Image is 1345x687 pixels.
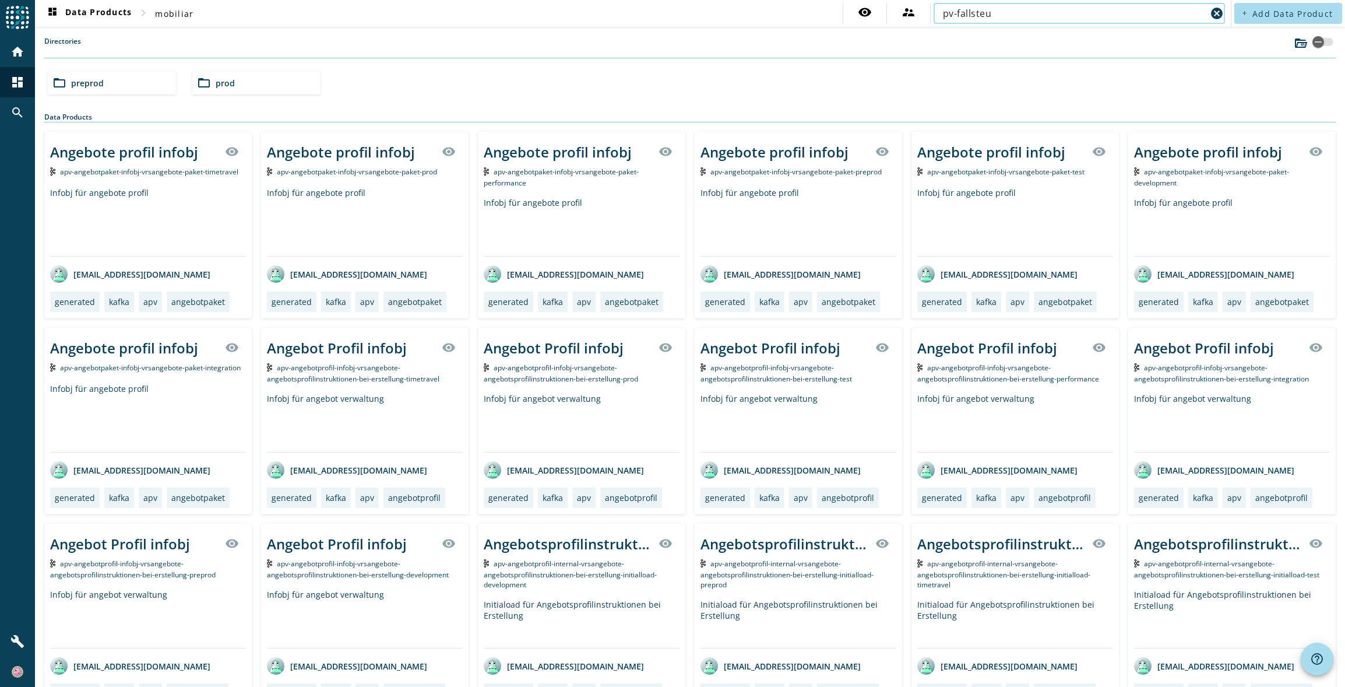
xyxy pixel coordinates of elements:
img: avatar [917,657,935,675]
div: kafka [759,296,780,307]
mat-icon: supervisor_account [902,5,916,19]
div: Angebote profil infobj [50,142,198,162]
div: Infobj für angebote profil [50,383,246,452]
span: preprod [71,78,104,89]
img: avatar [484,461,501,479]
div: kafka [109,492,129,503]
mat-icon: visibility [1092,341,1106,355]
img: avatar [700,657,718,675]
div: [EMAIL_ADDRESS][DOMAIN_NAME] [700,461,861,479]
mat-icon: visibility [875,537,889,551]
div: kafka [759,492,780,503]
img: Kafka Topic: apv-angebotpaket-infobj-vrsangebote-paket-preprod [700,167,706,176]
img: Kafka Topic: apv-angebotprofil-infobj-vrsangebote-angebotsprofilinstruktionen-bei-erstellung-time... [267,363,272,371]
div: apv [577,296,591,307]
div: Angebot Profil infobj [267,534,407,553]
mat-icon: dashboard [45,6,59,20]
div: Angebote profil infobj [700,142,848,162]
div: generated [705,492,745,503]
div: Angebot Profil infobj [267,338,407,357]
div: apv [577,492,591,503]
span: Kafka Topic: apv-angebotpaket-infobj-vrsangebote-paket-prod [277,167,437,177]
mat-icon: cancel [1210,6,1224,20]
div: Angebotsprofilinstruktionen bei Erstellung Initial Load [917,534,1085,553]
span: Kafka Topic: apv-angebotprofil-internal-vrsangebote-angebotsprofilinstruktionen-bei-erstellung-in... [700,559,874,590]
div: kafka [109,296,129,307]
span: prod [216,78,235,89]
div: angebotpaket [1038,296,1092,307]
img: Kafka Topic: apv-angebotprofil-infobj-vrsangebote-angebotsprofilinstruktionen-bei-erstellung-deve... [267,559,272,567]
div: Infobj für angebote profil [917,187,1113,256]
div: angebotpaket [171,492,225,503]
span: Kafka Topic: apv-angebotpaket-infobj-vrsangebote-paket-test [927,167,1085,177]
mat-icon: visibility [225,145,239,159]
img: Kafka Topic: apv-angebotprofil-infobj-vrsangebote-angebotsprofilinstruktionen-bei-erstellung-perf... [917,363,923,371]
div: apv [1227,492,1241,503]
span: Kafka Topic: apv-angebotprofil-infobj-vrsangebote-angebotsprofilinstruktionen-bei-erstellung-inte... [1134,363,1309,384]
img: avatar [267,657,284,675]
span: Kafka Topic: apv-angebotpaket-infobj-vrsangebote-paket-development [1134,167,1289,188]
mat-icon: visibility [1309,145,1323,159]
img: avatar [484,657,501,675]
span: Data Products [45,6,132,20]
div: angebotprofil [605,492,657,503]
div: Angebotsprofilinstruktionen bei Erstellung Initial Load [700,534,868,553]
span: Kafka Topic: apv-angebotprofil-internal-vrsangebote-angebotsprofilinstruktionen-bei-erstellung-in... [1134,559,1319,580]
div: Infobj für angebote profil [267,187,463,256]
div: [EMAIL_ADDRESS][DOMAIN_NAME] [484,657,644,675]
div: Infobj für angebot verwaltung [700,393,896,452]
mat-icon: search [10,106,24,120]
mat-icon: visibility [659,537,672,551]
mat-icon: home [10,45,24,59]
input: Search (% or * for wildcards) [943,6,1206,20]
span: Kafka Topic: apv-angebotpaket-infobj-vrsangebote-paket-integration [60,363,241,373]
div: [EMAIL_ADDRESS][DOMAIN_NAME] [700,657,861,675]
img: avatar [700,461,718,479]
img: avatar [267,265,284,283]
div: [EMAIL_ADDRESS][DOMAIN_NAME] [700,265,861,283]
div: apv [1010,296,1024,307]
img: Kafka Topic: apv-angebotprofil-infobj-vrsangebote-angebotsprofilinstruktionen-bei-erstellung-prod [484,363,489,371]
div: apv [794,492,808,503]
div: [EMAIL_ADDRESS][DOMAIN_NAME] [917,265,1078,283]
div: Initiaload für Angebotsprofilinstruktionen bei Erstellung [1134,589,1330,648]
div: Angebot Profil infobj [50,534,190,553]
mat-icon: visibility [1092,537,1106,551]
div: generated [922,492,962,503]
div: [EMAIL_ADDRESS][DOMAIN_NAME] [267,265,427,283]
div: kafka [1193,296,1213,307]
span: Kafka Topic: apv-angebotprofil-infobj-vrsangebote-angebotsprofilinstruktionen-bei-erstellung-prod [484,363,638,384]
img: avatar [50,461,68,479]
mat-icon: folder_open [197,76,211,90]
div: generated [922,296,962,307]
span: Kafka Topic: apv-angebotprofil-infobj-vrsangebote-angebotsprofilinstruktionen-bei-erstellung-test [700,363,852,384]
div: [EMAIL_ADDRESS][DOMAIN_NAME] [484,265,644,283]
div: kafka [326,492,346,503]
img: Kafka Topic: apv-angebotpaket-infobj-vrsangebote-paket-development [1134,167,1139,176]
img: Kafka Topic: apv-angebotpaket-infobj-vrsangebote-paket-timetravel [50,167,55,176]
div: generated [1139,296,1179,307]
div: Angebot Profil infobj [917,338,1057,357]
div: angebotpaket [822,296,875,307]
mat-icon: build [10,635,24,649]
div: [EMAIL_ADDRESS][DOMAIN_NAME] [50,461,210,479]
div: [EMAIL_ADDRESS][DOMAIN_NAME] [1134,657,1294,675]
div: angebotpaket [1255,296,1309,307]
div: kafka [1193,492,1213,503]
mat-icon: visibility [875,145,889,159]
div: kafka [326,296,346,307]
div: Infobj für angebot verwaltung [267,393,463,452]
span: Kafka Topic: apv-angebotprofil-infobj-vrsangebote-angebotsprofilinstruktionen-bei-erstellung-preprod [50,559,216,580]
div: apv [360,296,374,307]
div: Initiaload für Angebotsprofilinstruktionen bei Erstellung [700,599,896,648]
button: mobiliar [150,3,198,24]
img: avatar [917,461,935,479]
mat-icon: visibility [1309,537,1323,551]
img: Kafka Topic: apv-angebotprofil-internal-vrsangebote-angebotsprofilinstruktionen-bei-erstellung-in... [917,559,923,567]
img: Kafka Topic: apv-angebotpaket-infobj-vrsangebote-paket-test [917,167,923,176]
div: Angebotsprofilinstruktionen bei Erstellung Initial Load [1134,534,1302,553]
img: Kafka Topic: apv-angebotprofil-infobj-vrsangebote-angebotsprofilinstruktionen-bei-erstellung-inte... [1134,363,1139,371]
div: [EMAIL_ADDRESS][DOMAIN_NAME] [267,461,427,479]
div: [EMAIL_ADDRESS][DOMAIN_NAME] [50,657,210,675]
div: generated [55,296,95,307]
